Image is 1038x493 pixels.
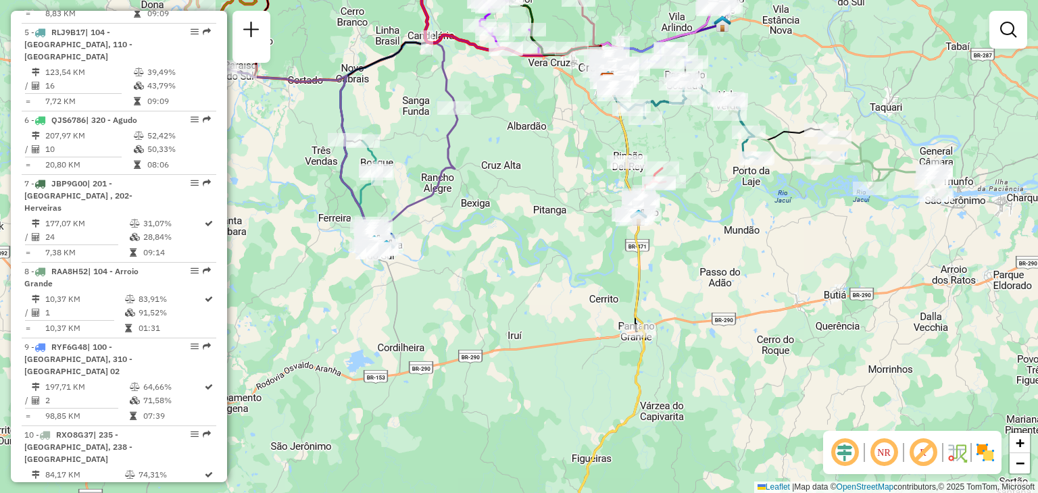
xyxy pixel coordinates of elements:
[45,7,133,20] td: 8,83 KM
[143,246,203,259] td: 09:14
[130,249,137,257] i: Tempo total em rota
[45,66,133,79] td: 123,54 KM
[837,482,894,492] a: OpenStreetMap
[143,394,203,407] td: 71,58%
[24,158,31,172] td: =
[599,72,616,90] img: CDD Santa Cruz do Sul
[138,292,203,306] td: 83,91%
[45,306,124,319] td: 1
[32,295,40,303] i: Distância Total
[203,28,211,36] em: Rota exportada
[378,239,395,257] img: FAD Santa Cruz do Sul- Cachoeira
[86,115,137,125] span: | 320 - Agudo
[24,430,132,464] span: 10 -
[205,383,213,391] i: Rota otimizada
[24,79,31,93] td: /
[51,27,85,37] span: RLJ9B17
[147,7,211,20] td: 09:09
[1010,433,1030,453] a: Zoom in
[32,233,40,241] i: Total de Atividades
[45,129,133,142] td: 207,97 KM
[45,230,129,244] td: 24
[138,321,203,335] td: 01:31
[24,306,31,319] td: /
[1016,455,1024,471] span: −
[147,79,211,93] td: 43,79%
[138,306,203,319] td: 91,52%
[32,396,40,405] i: Total de Atividades
[995,16,1022,43] a: Exibir filtros
[203,179,211,187] em: Rota exportada
[24,266,139,288] span: | 104 - Arroio Grande
[32,309,40,317] i: Total de Atividades
[24,321,31,335] td: =
[24,27,132,61] span: 5 -
[946,442,968,463] img: Fluxo de ruas
[45,409,129,423] td: 98,85 KM
[45,158,133,172] td: 20,80 KM
[130,219,140,228] i: % de utilização do peso
[138,468,203,482] td: 74,31%
[45,246,129,259] td: 7,38 KM
[205,295,213,303] i: Rota otimizada
[143,230,203,244] td: 28,84%
[203,342,211,351] em: Rota exportada
[24,27,132,61] span: | 104 - [GEOGRAPHIC_DATA], 110 - [GEOGRAPHIC_DATA]
[24,246,31,259] td: =
[130,383,140,391] i: % de utilização do peso
[51,342,87,352] span: RYF6G48
[630,209,647,226] img: Rio Pardo
[45,95,133,108] td: 7,72 KM
[205,471,213,479] i: Rota otimizada
[45,394,129,407] td: 2
[191,28,199,36] em: Opções
[203,430,211,438] em: Rota exportada
[147,158,211,172] td: 08:06
[125,295,135,303] i: % de utilização do peso
[24,430,132,464] span: | 235 - [GEOGRAPHIC_DATA], 238 - [GEOGRAPHIC_DATA]
[51,178,87,188] span: JBP9G00
[758,482,790,492] a: Leaflet
[205,219,213,228] i: Rota otimizada
[134,161,141,169] i: Tempo total em rota
[51,266,88,276] span: RAA8H52
[134,145,144,153] i: % de utilização da cubagem
[125,324,132,332] i: Tempo total em rota
[143,409,203,423] td: 07:39
[24,230,31,244] td: /
[1010,453,1030,473] a: Zoom out
[125,309,135,317] i: % de utilização da cubagem
[191,115,199,124] em: Opções
[24,142,31,156] td: /
[714,15,731,32] img: Venâncio Aires
[191,430,199,438] em: Opções
[24,95,31,108] td: =
[24,7,31,20] td: =
[45,468,124,482] td: 84,17 KM
[130,233,140,241] i: % de utilização da cubagem
[754,482,1038,493] div: Map data © contributors,© 2025 TomTom, Microsoft
[203,115,211,124] em: Rota exportada
[134,82,144,90] i: % de utilização da cubagem
[24,394,31,407] td: /
[792,482,794,492] span: |
[134,97,141,105] i: Tempo total em rota
[366,234,383,252] img: UDC Cachueira do Sul - ZUMPY
[238,16,265,47] a: Nova sessão e pesquisa
[32,132,40,140] i: Distância Total
[32,383,40,391] i: Distância Total
[24,342,132,376] span: 9 -
[45,292,124,306] td: 10,37 KM
[907,436,939,469] span: Exibir rótulo
[147,66,211,79] td: 39,49%
[24,178,132,213] span: | 201 - [GEOGRAPHIC_DATA] , 202- Herveiras
[24,115,137,125] span: 6 -
[32,471,40,479] i: Distância Total
[24,178,132,213] span: 7 -
[32,68,40,76] i: Distância Total
[130,412,137,420] i: Tempo total em rota
[45,217,129,230] td: 177,07 KM
[32,82,40,90] i: Total de Atividades
[191,267,199,275] em: Opções
[147,95,211,108] td: 09:09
